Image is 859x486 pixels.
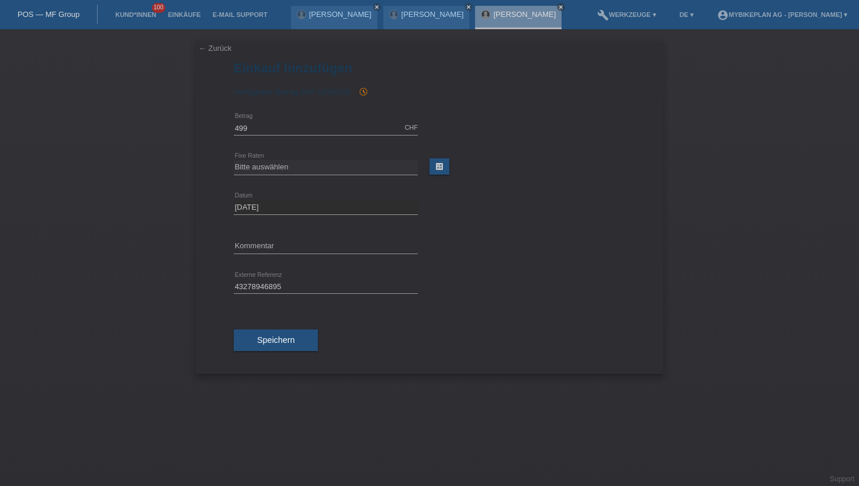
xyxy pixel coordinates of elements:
i: account_circle [717,9,729,21]
span: Speichern [257,335,295,345]
a: close [373,3,381,11]
i: history_toggle_off [359,87,368,96]
a: ← Zurück [199,44,231,53]
i: close [466,4,472,10]
a: Support [830,475,854,483]
a: POS — MF Group [18,10,79,19]
a: DE ▾ [674,11,699,18]
a: account_circleMybikeplan AG - [PERSON_NAME] ▾ [711,11,853,18]
span: Seit der Autorisierung wurde ein Einkauf hinzugefügt, welcher eine zukünftige Autorisierung und d... [353,88,368,96]
a: calculate [430,158,449,175]
a: [PERSON_NAME] [493,10,556,19]
span: 100 [152,3,166,13]
a: close [465,3,473,11]
a: E-Mail Support [207,11,273,18]
span: CHF 13'000.00 [300,88,351,96]
i: close [558,4,564,10]
i: close [374,4,380,10]
a: close [557,3,565,11]
button: Speichern [234,329,318,352]
div: CHF [404,124,418,131]
i: build [597,9,609,21]
a: buildWerkzeuge ▾ [591,11,662,18]
a: Einkäufe [162,11,206,18]
a: Kund*innen [109,11,162,18]
a: [PERSON_NAME] [309,10,372,19]
i: calculate [435,162,444,171]
div: Verfügbarer Betrag: [234,87,625,96]
h1: Einkauf hinzufügen [234,61,625,75]
a: [PERSON_NAME] [401,10,464,19]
